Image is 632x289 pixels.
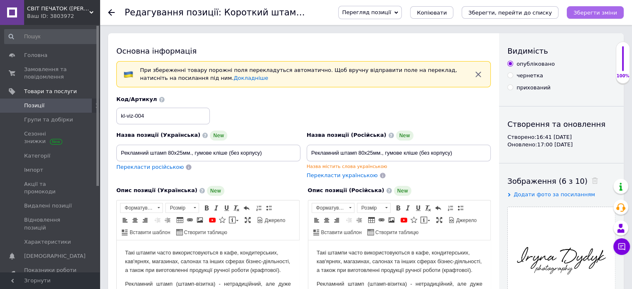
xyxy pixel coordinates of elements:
a: Розмір [165,203,199,213]
a: По правому краю [332,215,341,225]
span: Створити таблицю [374,229,418,236]
a: Створити таблицю [175,227,229,237]
a: Таблиця [175,215,184,225]
span: [DEMOGRAPHIC_DATA] [24,252,86,260]
span: Показники роботи компанії [24,267,77,282]
span: При збереженні товару порожні поля перекладуться автоматично. Щоб вручну відправити поле на перек... [140,67,457,81]
a: Вставити повідомлення [419,215,431,225]
span: СВІТ ПЕЧАТОК (ФОП Коваленко Є.С.) [27,5,89,12]
span: Відновлення позицій [24,216,77,231]
div: 100% [616,73,630,79]
div: прихований [516,84,551,91]
span: Сезонні знижки [24,130,77,145]
a: Повернути (Ctrl+Z) [242,203,251,212]
span: New [207,186,224,196]
a: По центру [322,215,331,225]
span: Опис позиції (Російська) [308,187,384,193]
a: Жирний (Ctrl+B) [202,203,211,212]
div: Назва містить слова українською [307,163,491,170]
span: New [210,131,227,141]
span: Групи та добірки [24,116,73,124]
p: Такі штампи часто використовуються в кафе, кондитерських, кав'ярнях, магазинах, салонах та інших ... [8,8,174,34]
div: Повернутися назад [108,9,115,16]
a: Жирний (Ctrl+B) [393,203,403,212]
a: Зменшити відступ [153,215,162,225]
a: Максимізувати [435,215,444,225]
input: Наприклад, H&M жіноча сукня зелена 38 розмір вечірня максі з блискітками [116,145,300,161]
a: Підкреслений (Ctrl+U) [413,203,423,212]
span: Категорії [24,152,50,160]
a: Форматування [120,203,163,213]
a: Вставити повідомлення [228,215,240,225]
span: Форматування [312,203,346,212]
a: По центру [130,215,140,225]
a: Вставити іконку [409,215,418,225]
p: Рекламний штамп (штамп-візитка) - нетрадиційний, але дуже зручний спосіб розповсюдження інформаці... [8,40,174,91]
span: Акції та промокоди [24,180,77,195]
input: Наприклад, H&M жіноча сукня зелена 38 розмір вечірня максі з блискітками [307,145,491,161]
span: Характеристики [24,238,71,246]
span: Копіювати [417,10,447,16]
span: Опис позиції (Українська) [116,187,197,193]
a: Підкреслений (Ctrl+U) [222,203,231,212]
button: Зберегти, перейти до списку [462,6,558,19]
a: Курсив (Ctrl+I) [403,203,413,212]
span: Додати фото за посиланням [514,191,595,198]
span: Головна [24,52,47,59]
span: Перекласти українською [307,172,378,178]
div: Ваш ID: 3803972 [27,12,100,20]
a: Курсив (Ctrl+I) [212,203,221,212]
span: Створити таблицю [183,229,227,236]
span: Товари та послуги [24,88,77,95]
strong: Розмір 80х25 мм. [8,98,57,104]
input: Пошук [4,29,98,44]
span: Назва позиції (Російська) [307,132,386,138]
a: Створити таблицю [366,227,420,237]
div: чернетка [516,72,543,79]
a: Максимізувати [243,215,252,225]
a: Докладніше [234,75,268,81]
a: Вставити шаблон [120,227,172,237]
span: New [396,131,413,141]
div: Зображення (6 з 10) [507,176,615,186]
span: Код/Артикул [116,96,157,102]
a: Вставити/видалити нумерований список [446,203,455,212]
a: Вставити/видалити маркований список [456,203,465,212]
img: :flag-ua: [123,69,133,79]
h1: Редагування позиції: Короткий штамп 80х25мм., гумове кліше (без корпусу) [125,7,480,17]
span: Вставити шаблон [320,229,362,236]
div: опубліковано [516,60,555,68]
div: Створено: 16:41 [DATE] [507,133,615,141]
span: Форматування [120,203,155,212]
button: Чат з покупцем [613,238,630,255]
a: Видалити форматування [423,203,433,212]
a: Повернути (Ctrl+Z) [433,203,443,212]
span: Джерело [455,217,477,224]
a: Зображення [387,215,396,225]
i: Зберегти зміни [573,10,617,16]
a: Розмір [357,203,391,213]
a: Зменшити відступ [344,215,354,225]
a: По лівому краю [312,215,321,225]
button: Зберегти зміни [567,6,624,19]
a: Вставити/видалити маркований список [264,203,273,212]
button: Копіювати [410,6,453,19]
span: Розмір [357,203,382,212]
span: Перекласти російською [116,164,184,170]
div: 100% Якість заповнення [616,42,630,84]
a: Збільшити відступ [354,215,364,225]
a: Джерело [447,215,478,225]
span: Вставити шаблон [128,229,170,236]
a: Таблиця [367,215,376,225]
a: Вставити/Редагувати посилання (Ctrl+L) [185,215,194,225]
span: Джерело [263,217,285,224]
a: По правому краю [140,215,150,225]
span: Позиції [24,102,44,109]
a: Вставити іконку [218,215,227,225]
span: Видалені позиції [24,202,72,210]
a: Додати відео з YouTube [208,215,217,225]
a: Збільшити відступ [163,215,172,225]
